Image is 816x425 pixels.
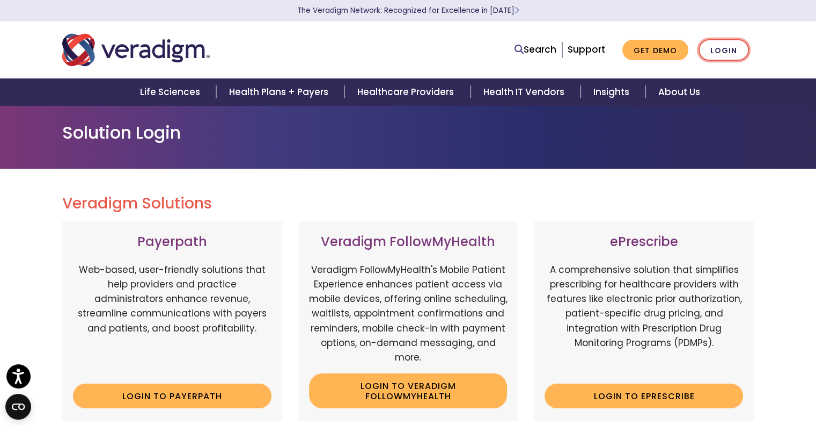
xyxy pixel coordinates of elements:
[216,78,344,106] a: Health Plans + Payers
[5,394,31,420] button: Open CMP widget
[62,123,754,143] h1: Solution Login
[127,78,216,106] a: Life Sciences
[297,5,519,16] a: The Veradigm Network: Recognized for Excellence in [DATE]Learn More
[62,195,754,213] h2: Veradigm Solutions
[580,78,645,106] a: Insights
[309,373,508,408] a: Login to Veradigm FollowMyHealth
[62,32,210,68] img: Veradigm logo
[73,234,271,250] h3: Payerpath
[309,263,508,365] p: Veradigm FollowMyHealth's Mobile Patient Experience enhances patient access via mobile devices, o...
[545,384,743,408] a: Login to ePrescribe
[471,78,580,106] a: Health IT Vendors
[514,5,519,16] span: Learn More
[622,40,688,61] a: Get Demo
[699,39,749,61] a: Login
[545,234,743,250] h3: ePrescribe
[344,78,470,106] a: Healthcare Providers
[645,78,713,106] a: About Us
[568,43,605,56] a: Support
[73,384,271,408] a: Login to Payerpath
[73,263,271,376] p: Web-based, user-friendly solutions that help providers and practice administrators enhance revenu...
[309,234,508,250] h3: Veradigm FollowMyHealth
[545,263,743,376] p: A comprehensive solution that simplifies prescribing for healthcare providers with features like ...
[514,42,556,57] a: Search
